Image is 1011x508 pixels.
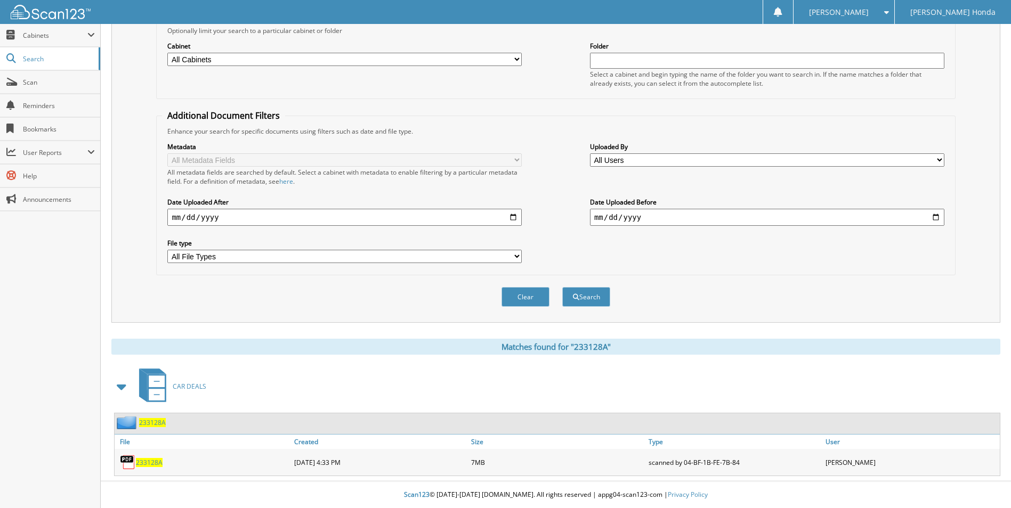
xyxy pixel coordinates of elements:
div: All metadata fields are searched by default. Select a cabinet with metadata to enable filtering b... [167,168,522,186]
span: Search [23,54,93,63]
div: [PERSON_NAME] [823,452,1000,473]
span: Cabinets [23,31,87,40]
div: [DATE] 4:33 PM [292,452,468,473]
a: CAR DEALS [133,365,206,407]
div: Optionally limit your search to a particular cabinet or folder [162,26,949,35]
label: Date Uploaded After [167,198,522,207]
label: Date Uploaded Before [590,198,944,207]
span: Announcements [23,195,95,204]
span: [PERSON_NAME] [809,9,869,15]
span: Scan [23,78,95,87]
legend: Additional Document Filters [162,110,285,121]
img: scan123-logo-white.svg [11,5,91,19]
label: File type [167,239,522,248]
a: File [115,435,292,449]
label: Cabinet [167,42,522,51]
span: Bookmarks [23,125,95,134]
label: Metadata [167,142,522,151]
span: CAR DEALS [173,382,206,391]
span: Help [23,171,95,181]
label: Folder [590,42,944,51]
input: end [590,209,944,226]
div: scanned by 04-BF-1B-FE-7B-84 [646,452,823,473]
a: 233128A [136,458,163,467]
label: Uploaded By [590,142,944,151]
span: User Reports [23,148,87,157]
a: User [823,435,1000,449]
a: 233128A [139,418,166,427]
a: Type [646,435,823,449]
button: Search [562,287,610,307]
span: [PERSON_NAME] Honda [910,9,996,15]
span: Reminders [23,101,95,110]
button: Clear [502,287,549,307]
a: Size [468,435,645,449]
div: © [DATE]-[DATE] [DOMAIN_NAME]. All rights reserved | appg04-scan123-com | [101,482,1011,508]
div: Select a cabinet and begin typing the name of the folder you want to search in. If the name match... [590,70,944,88]
div: Enhance your search for specific documents using filters such as date and file type. [162,127,949,136]
div: Matches found for "233128A" [111,339,1000,355]
a: here [279,177,293,186]
span: Scan123 [404,490,430,499]
a: Privacy Policy [668,490,708,499]
img: PDF.png [120,454,136,470]
div: 7MB [468,452,645,473]
a: Created [292,435,468,449]
input: start [167,209,522,226]
img: folder2.png [117,416,139,429]
iframe: Chat Widget [958,457,1011,508]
